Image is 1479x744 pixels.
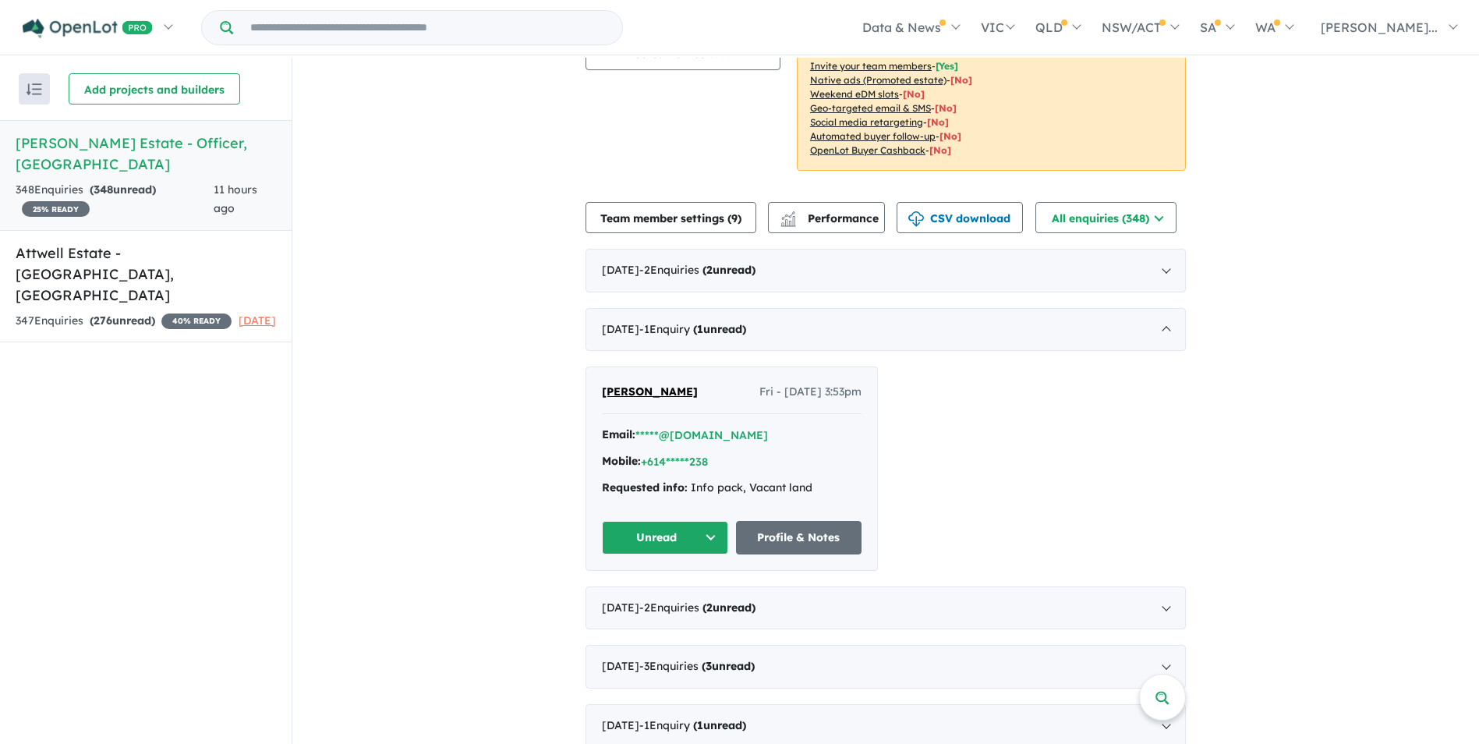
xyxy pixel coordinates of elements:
u: Invite your team members [810,60,932,72]
u: OpenLot Buyer Cashback [810,144,925,156]
span: Fri - [DATE] 3:53pm [759,383,862,402]
button: Team member settings (9) [586,202,756,233]
div: Info pack, Vacant land [602,479,862,498]
span: - 1 Enquir y [639,718,746,732]
span: - 2 Enquir ies [639,601,755,615]
span: [No] [935,102,957,114]
strong: ( unread) [702,659,755,673]
span: [ No ] [906,46,928,58]
img: Openlot PRO Logo White [23,19,153,38]
button: Unread [602,521,728,554]
strong: Mobile: [602,454,641,468]
button: CSV download [897,202,1023,233]
span: 9 [731,211,738,225]
h5: [PERSON_NAME] Estate - Officer , [GEOGRAPHIC_DATA] [16,133,276,175]
h5: Attwell Estate - [GEOGRAPHIC_DATA] , [GEOGRAPHIC_DATA] [16,243,276,306]
span: [No] [950,74,972,86]
div: 348 Enquir ies [16,181,214,218]
span: [DATE] [239,314,276,328]
div: [DATE] [586,249,1186,292]
span: 3 [706,659,712,673]
strong: ( unread) [702,601,755,615]
span: 2 [706,263,713,277]
span: [ Yes ] [936,60,958,72]
u: Geo-targeted email & SMS [810,102,931,114]
strong: ( unread) [693,718,746,732]
div: [DATE] [586,586,1186,630]
button: All enquiries (348) [1035,202,1176,233]
div: 347 Enquir ies [16,312,232,331]
img: sort.svg [27,83,42,95]
strong: ( unread) [702,263,755,277]
span: 25 % READY [22,201,90,217]
span: [No] [903,88,925,100]
img: line-chart.svg [781,211,795,220]
span: - 3 Enquir ies [639,659,755,673]
button: Performance [768,202,885,233]
strong: Requested info: [602,480,688,494]
u: Weekend eDM slots [810,88,899,100]
u: Sales phone number [810,46,902,58]
a: Profile & Notes [736,521,862,554]
span: 1 [697,322,703,336]
span: - 1 Enquir y [639,322,746,336]
span: 276 [94,314,112,328]
button: Add projects and builders [69,73,240,105]
img: download icon [908,211,924,227]
div: [DATE] [586,308,1186,352]
span: [PERSON_NAME] [602,384,698,399]
span: [PERSON_NAME]... [1321,19,1438,35]
strong: ( unread) [90,182,156,197]
span: Performance [783,211,879,225]
img: bar-chart.svg [780,216,796,226]
u: Social media retargeting [810,116,923,128]
span: 1 [697,718,703,732]
span: 40 % READY [161,314,232,329]
span: [No] [929,144,951,156]
span: [No] [927,116,949,128]
strong: ( unread) [693,322,746,336]
input: Try estate name, suburb, builder or developer [236,11,619,44]
u: Automated buyer follow-up [810,130,936,142]
div: [DATE] [586,645,1186,689]
span: 2 [706,601,713,615]
a: [PERSON_NAME] [602,383,698,402]
strong: ( unread) [90,314,155,328]
span: 348 [94,182,113,197]
span: - 2 Enquir ies [639,263,755,277]
span: 11 hours ago [214,182,257,215]
span: [No] [939,130,961,142]
strong: Email: [602,427,635,441]
u: Native ads (Promoted estate) [810,74,946,86]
